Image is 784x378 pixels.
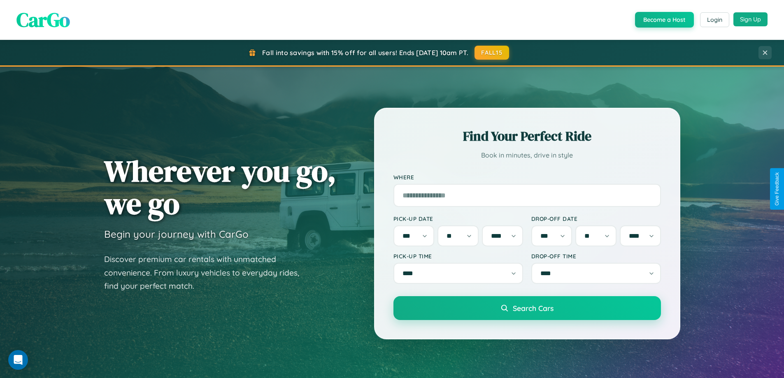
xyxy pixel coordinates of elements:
p: Discover premium car rentals with unmatched convenience. From luxury vehicles to everyday rides, ... [104,253,310,293]
label: Pick-up Time [393,253,523,260]
button: Search Cars [393,296,661,320]
span: Fall into savings with 15% off for all users! Ends [DATE] 10am PT. [262,49,468,57]
label: Pick-up Date [393,215,523,222]
p: Book in minutes, drive in style [393,149,661,161]
button: Sign Up [733,12,768,26]
label: Where [393,174,661,181]
button: FALL15 [475,46,509,60]
h3: Begin your journey with CarGo [104,228,249,240]
div: Give Feedback [774,172,780,206]
button: Login [700,12,729,27]
h2: Find Your Perfect Ride [393,127,661,145]
label: Drop-off Time [531,253,661,260]
button: Become a Host [635,12,694,28]
label: Drop-off Date [531,215,661,222]
span: Search Cars [513,304,554,313]
h1: Wherever you go, we go [104,155,336,220]
span: CarGo [16,6,70,33]
div: Open Intercom Messenger [8,350,28,370]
